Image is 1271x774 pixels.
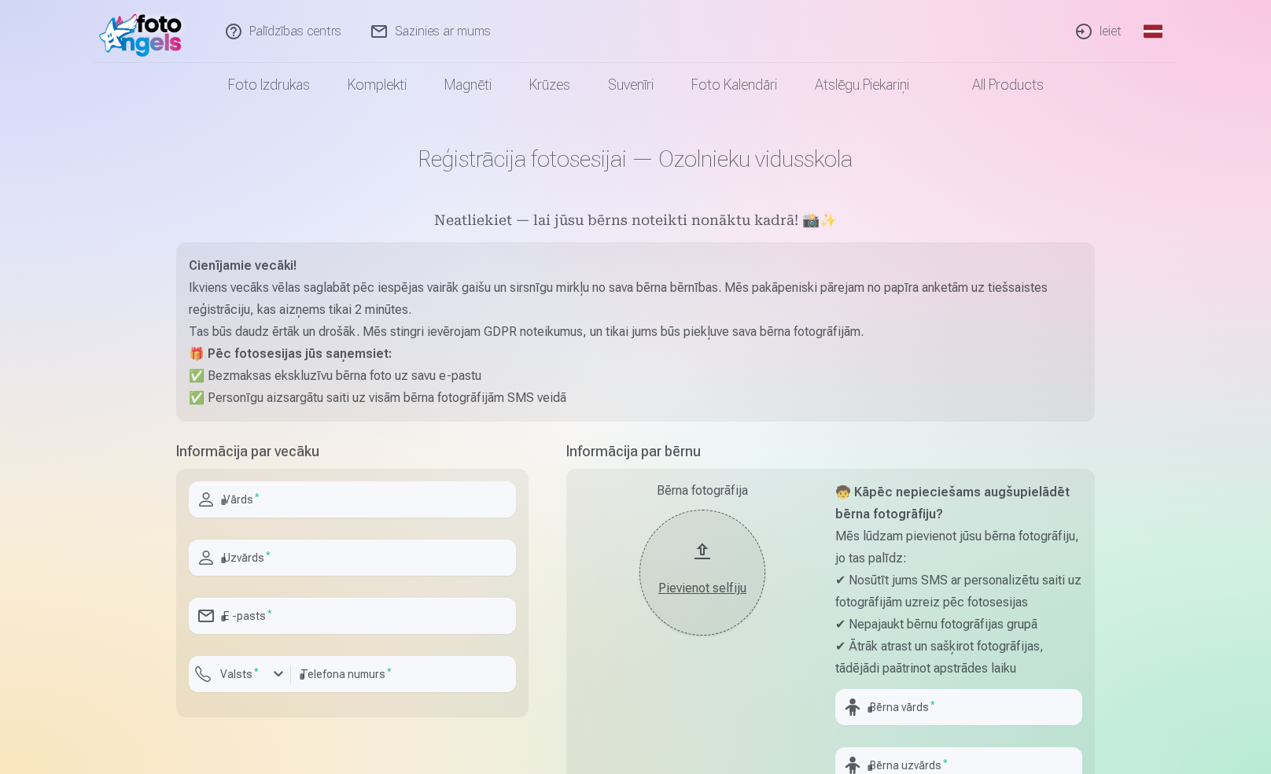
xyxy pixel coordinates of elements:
[510,63,589,107] a: Krūzes
[672,63,796,107] a: Foto kalendāri
[99,6,190,57] img: /fa1
[655,579,750,598] div: Pievienot selfiju
[928,63,1063,107] a: All products
[189,365,1082,387] p: ✅ Bezmaksas ekskluzīvu bērna foto uz savu e-pastu
[189,387,1082,409] p: ✅ Personīgu aizsargātu saiti uz visām bērna fotogrāfijām SMS veidā
[189,258,297,273] strong: Cienījamie vecāki!
[566,440,1095,463] h5: Informācija par bērnu
[189,656,291,692] button: Valsts*
[835,569,1082,614] p: ✔ Nosūtīt jums SMS ar personalizētu saiti uz fotogrāfijām uzreiz pēc fotosesijas
[214,666,265,682] label: Valsts
[209,63,329,107] a: Foto izdrukas
[579,481,826,500] div: Bērna fotogrāfija
[835,636,1082,680] p: ✔ Ātrāk atrast un sašķirot fotogrāfijas, tādējādi paātrinot apstrādes laiku
[835,485,1070,522] strong: 🧒 Kāpēc nepieciešams augšupielādēt bērna fotogrāfiju?
[189,277,1082,321] p: Ikviens vecāks vēlas saglabāt pēc iespējas vairāk gaišu un sirsnīgu mirkļu no sava bērna bērnības...
[835,614,1082,636] p: ✔ Nepajaukt bērnu fotogrāfijas grupā
[176,440,529,463] h5: Informācija par vecāku
[589,63,672,107] a: Suvenīri
[835,525,1082,569] p: Mēs lūdzam pievienot jūsu bērna fotogrāfiju, jo tas palīdz:
[639,510,765,636] button: Pievienot selfiju
[176,211,1095,233] h5: Neatliekiet — lai jūsu bērns noteikti nonāktu kadrā! 📸✨
[176,145,1095,173] h1: Reģistrācija fotosesijai — Ozolnieku vidusskola
[189,321,1082,343] p: Tas būs daudz ērtāk un drošāk. Mēs stingri ievērojam GDPR noteikumus, un tikai jums būs piekļuve ...
[329,63,426,107] a: Komplekti
[796,63,928,107] a: Atslēgu piekariņi
[189,346,392,361] strong: 🎁 Pēc fotosesijas jūs saņemsiet:
[426,63,510,107] a: Magnēti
